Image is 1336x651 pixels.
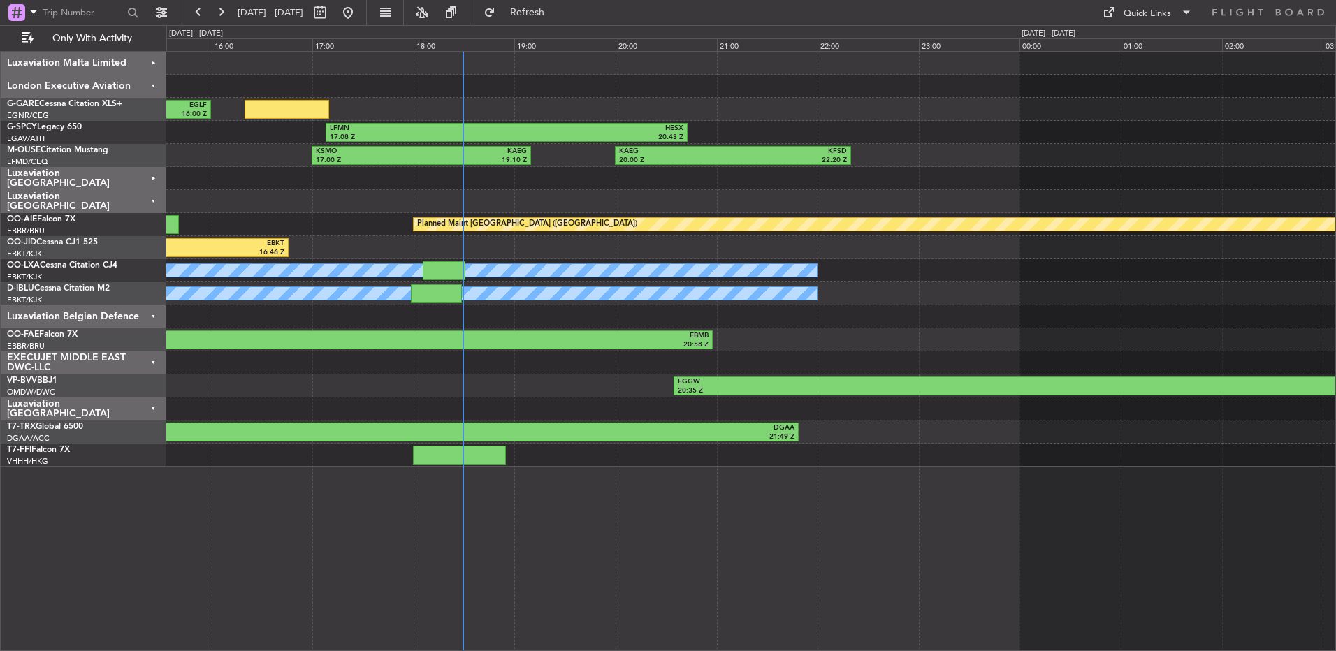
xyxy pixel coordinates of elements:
[7,456,48,467] a: VHHH/HKG
[421,156,527,166] div: 19:10 Z
[477,1,561,24] button: Refresh
[462,423,794,433] div: DGAA
[7,261,40,270] span: OO-LXA
[619,156,733,166] div: 20:00 Z
[27,340,368,350] div: 14:08 Z
[129,423,462,433] div: EGGW
[7,261,117,270] a: OO-LXACessna Citation CJ4
[7,100,122,108] a: G-GARECessna Citation XLS+
[195,248,284,258] div: 16:46 Z
[7,284,34,293] span: D-IBLU
[368,340,709,350] div: 20:58 Z
[7,226,45,236] a: EBBR/BRU
[7,238,36,247] span: OO-JID
[417,214,637,235] div: Planned Maint [GEOGRAPHIC_DATA] ([GEOGRAPHIC_DATA])
[238,6,303,19] span: [DATE] - [DATE]
[7,100,39,108] span: G-GARE
[7,387,55,397] a: OMDW/DWC
[414,38,515,51] div: 18:00
[7,123,37,131] span: G-SPCY
[462,432,794,442] div: 21:49 Z
[7,215,37,224] span: OO-AIE
[7,423,36,431] span: T7-TRX
[1022,28,1075,40] div: [DATE] - [DATE]
[7,249,42,259] a: EBKT/KJK
[717,38,818,51] div: 21:00
[1096,1,1199,24] button: Quick Links
[678,377,1070,387] div: EGGW
[330,124,507,133] div: LFMN
[330,133,507,142] div: 17:08 Z
[619,147,733,156] div: KAEG
[7,123,82,131] a: G-SPCYLegacy 650
[514,38,616,51] div: 19:00
[7,330,39,339] span: OO-FAE
[507,124,683,133] div: HESX
[7,446,70,454] a: T7-FFIFalcon 7X
[7,272,42,282] a: EBKT/KJK
[7,376,57,385] a: VP-BVVBBJ1
[498,8,557,17] span: Refresh
[1019,38,1121,51] div: 00:00
[7,446,31,454] span: T7-FFI
[7,376,37,385] span: VP-BVV
[27,331,368,341] div: KTEB
[7,295,42,305] a: EBKT/KJK
[7,238,98,247] a: OO-JIDCessna CJ1 525
[7,433,50,444] a: DGAA/ACC
[7,284,110,293] a: D-IBLUCessna Citation M2
[1222,38,1323,51] div: 02:00
[7,146,108,154] a: M-OUSECitation Mustang
[36,34,147,43] span: Only With Activity
[1124,7,1171,21] div: Quick Links
[919,38,1020,51] div: 23:00
[7,146,41,154] span: M-OUSE
[169,28,223,40] div: [DATE] - [DATE]
[507,133,683,142] div: 20:43 Z
[7,423,83,431] a: T7-TRXGlobal 6500
[129,432,462,442] div: 15:09 Z
[316,147,421,156] div: KSMO
[678,386,1070,396] div: 20:35 Z
[1121,38,1222,51] div: 01:00
[15,27,152,50] button: Only With Activity
[733,156,847,166] div: 22:20 Z
[7,110,49,121] a: EGNR/CEG
[421,147,527,156] div: KAEG
[616,38,717,51] div: 20:00
[368,331,709,341] div: EBMB
[7,341,45,351] a: EBBR/BRU
[212,38,313,51] div: 16:00
[43,2,123,23] input: Trip Number
[7,133,45,144] a: LGAV/ATH
[316,156,421,166] div: 17:00 Z
[7,215,75,224] a: OO-AIEFalcon 7X
[312,38,414,51] div: 17:00
[818,38,919,51] div: 22:00
[7,156,48,167] a: LFMD/CEQ
[7,330,78,339] a: OO-FAEFalcon 7X
[195,239,284,249] div: EBKT
[733,147,847,156] div: KFSD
